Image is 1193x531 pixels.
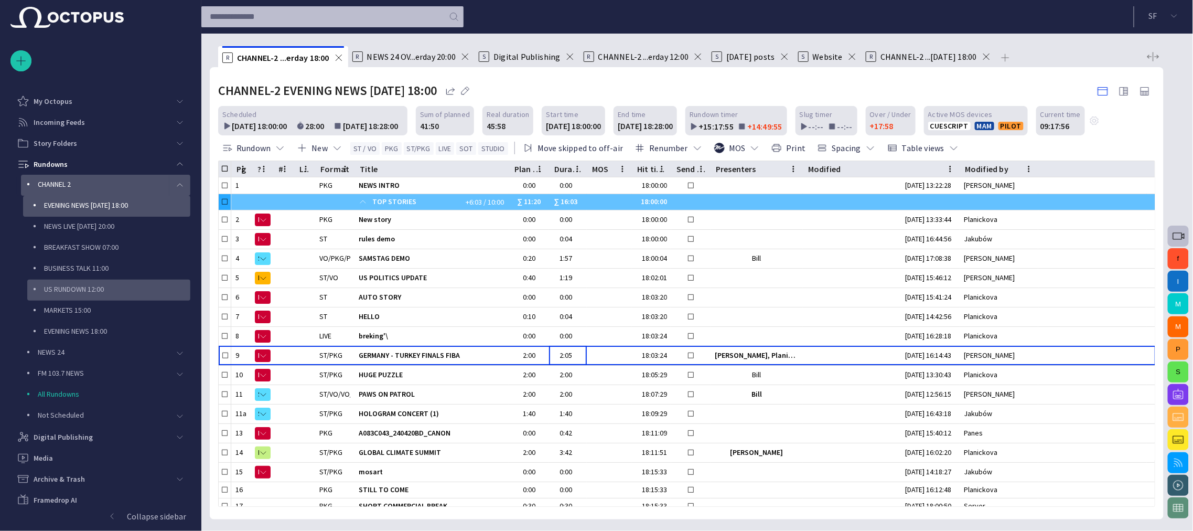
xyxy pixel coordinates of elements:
[636,428,667,438] div: 18:11:09
[258,292,259,303] span: N
[905,292,955,302] div: 9/13 15:41:24
[905,312,955,322] div: 9/13 14:42:56
[1168,339,1189,360] button: P
[255,443,271,462] button: R
[636,180,667,190] div: 18:00:00
[255,230,271,249] button: N
[998,122,1024,130] button: PILOT
[560,501,576,511] div: 0:30
[359,210,505,229] div: New story
[905,467,955,477] div: 9/13 14:18:27
[319,234,327,244] div: ST
[359,370,505,380] span: HUGE PUZZLE
[964,351,1019,360] div: Fitzgerald
[636,292,667,302] div: 18:03:20
[359,385,505,404] div: PAWS ON PATROL
[560,467,576,477] div: 0:00
[10,91,190,506] ul: main menu
[513,194,545,210] div: ∑ 11:20
[730,448,783,458] div: Alex
[255,346,271,365] button: N
[560,370,576,380] div: 2:00
[905,389,955,399] div: 9/13 12:56:15
[23,280,190,301] div: US RUNDOWN 12:00
[235,292,248,302] div: 6
[319,273,338,283] div: ST/VO
[636,194,667,210] div: 18:00:00
[905,215,955,225] div: 9/13 13:33:44
[870,109,911,120] span: Over / Under
[319,409,342,419] div: ST/PKG
[218,46,348,67] div: RCHANNEL-2 ...erday 18:00
[905,234,955,244] div: 9/13 16:44:56
[44,326,190,336] p: EVENING NEWS 18:00
[34,453,53,463] p: Media
[257,164,261,174] div: ?
[359,234,505,244] span: rules demo
[726,51,775,62] span: [DATE] posts
[964,234,996,244] div: Jakubów
[560,312,576,322] div: 0:04
[372,194,460,210] span: TOP STORIES
[964,370,1002,380] div: Planickova
[338,162,352,176] button: Format column menu
[255,249,271,268] button: S
[862,46,996,67] div: RCHANNEL-2 ...[DATE] 18:00
[905,331,955,341] div: 9/13 16:28:18
[513,409,545,419] div: 1:40
[235,467,248,477] div: 15
[218,83,437,98] h2: CHANNEL-2 EVENING NEWS [DATE] 18:00
[712,51,722,62] p: S
[306,120,330,132] div: 28:00
[905,428,955,438] div: 9/13 15:40:12
[813,139,879,157] button: Spacing
[319,180,332,190] div: PKG
[17,385,190,406] div: All Rundowns
[513,292,545,302] div: 0:00
[235,162,250,176] button: Pg column menu
[256,162,271,176] button: ? column menu
[319,312,327,322] div: ST
[715,253,799,263] div: Bill
[513,351,545,360] div: 2:00
[359,331,505,341] span: breking'\
[258,370,259,380] span: N
[794,46,862,67] div: SWebsite
[964,312,1002,322] div: Planickova
[598,51,689,62] span: CHANNEL-2 ...erday 12:00
[255,288,271,307] button: N
[237,164,246,174] div: Pg
[905,273,955,283] div: 9/13 15:46:12
[255,210,271,229] button: N
[359,292,505,302] span: AUTO STORY
[23,217,190,238] div: NEWS LIVE [DATE] 20:00
[359,327,505,346] div: breking'\
[359,307,505,326] div: HELLO
[560,389,576,399] div: 2:00
[513,389,545,399] div: 2:00
[964,409,996,419] div: Jakubów
[636,448,667,458] div: 18:11:51
[10,490,190,511] div: Framedrop AI
[964,292,1002,302] div: Planickova
[636,273,667,283] div: 18:02:01
[964,215,1002,225] div: Planickova
[560,180,576,190] div: 0:00
[293,139,346,157] button: New
[584,51,594,62] p: R
[579,46,708,67] div: RCHANNEL-2 ...erday 12:00
[258,331,259,342] span: N
[359,467,505,477] span: mosart
[690,109,738,120] span: Rundown timer
[870,120,894,132] div: +17:58
[319,485,332,495] div: PKG
[513,253,545,263] div: 0:20
[359,288,505,307] div: AUTO STORY
[235,331,248,341] div: 8
[44,221,190,231] p: NEWS LIVE [DATE] 20:00
[560,331,576,341] div: 0:00
[319,389,350,399] div: ST/VO/VO/PKG
[319,467,342,477] div: ST/PKG
[519,139,627,157] button: Move skipped to off-air
[636,312,667,322] div: 18:03:20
